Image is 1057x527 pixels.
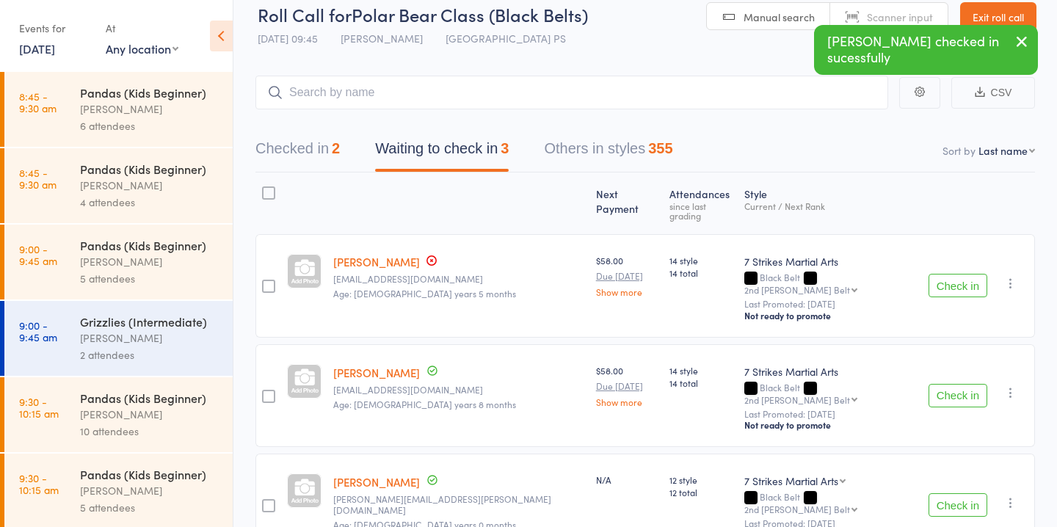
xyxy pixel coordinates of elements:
[333,385,584,395] small: Sahajsoni000@gmail.com
[80,161,220,177] div: Pandas (Kids Beginner)
[744,395,850,404] div: 2nd [PERSON_NAME] Belt
[4,301,233,376] a: 9:00 -9:45 amGrizzlies (Intermediate)[PERSON_NAME]2 attendees
[258,31,318,46] span: [DATE] 09:45
[978,143,1028,158] div: Last name
[744,364,917,379] div: 7 Strikes Martial Arts
[596,271,658,281] small: Due [DATE]
[4,225,233,299] a: 9:00 -9:45 amPandas (Kids Beginner)[PERSON_NAME]5 attendees
[738,179,923,228] div: Style
[744,504,850,514] div: 2nd [PERSON_NAME] Belt
[375,133,509,172] button: Waiting to check in3
[255,133,340,172] button: Checked in2
[669,377,733,389] span: 14 total
[80,177,220,194] div: [PERSON_NAME]
[80,466,220,482] div: Pandas (Kids Beginner)
[501,140,509,156] div: 3
[596,287,658,297] a: Show more
[929,493,987,517] button: Check in
[744,201,917,211] div: Current / Next Rank
[744,310,917,321] div: Not ready to promote
[80,313,220,330] div: Grizzlies (Intermediate)
[929,384,987,407] button: Check in
[669,473,733,486] span: 12 style
[333,398,516,410] span: Age: [DEMOGRAPHIC_DATA] years 8 months
[744,272,917,294] div: Black Belt
[80,390,220,406] div: Pandas (Kids Beginner)
[744,382,917,404] div: Black Belt
[80,270,220,287] div: 5 attendees
[258,2,352,26] span: Roll Call for
[596,364,658,407] div: $58.00
[80,330,220,346] div: [PERSON_NAME]
[596,381,658,391] small: Due [DATE]
[106,16,178,40] div: At
[664,179,738,228] div: Atten­dances
[596,397,658,407] a: Show more
[333,287,516,299] span: Age: [DEMOGRAPHIC_DATA] years 5 months
[80,423,220,440] div: 10 attendees
[80,406,220,423] div: [PERSON_NAME]
[867,10,933,24] span: Scanner input
[80,101,220,117] div: [PERSON_NAME]
[80,237,220,253] div: Pandas (Kids Beginner)
[80,499,220,516] div: 5 attendees
[744,473,838,488] div: 7 Strikes Martial Arts
[19,90,57,114] time: 8:45 - 9:30 am
[333,494,584,515] small: tish.mcmullen@gmail.com
[333,365,420,380] a: [PERSON_NAME]
[4,148,233,223] a: 8:45 -9:30 amPandas (Kids Beginner)[PERSON_NAME]4 attendees
[744,285,850,294] div: 2nd [PERSON_NAME] Belt
[648,140,672,156] div: 355
[255,76,888,109] input: Search by name
[341,31,423,46] span: [PERSON_NAME]
[669,254,733,266] span: 14 style
[814,25,1038,75] div: [PERSON_NAME] checked in sucessfully
[929,274,987,297] button: Check in
[544,133,672,172] button: Others in styles355
[669,266,733,279] span: 14 total
[590,179,664,228] div: Next Payment
[19,16,91,40] div: Events for
[942,143,976,158] label: Sort by
[19,243,57,266] time: 9:00 - 9:45 am
[744,10,815,24] span: Manual search
[80,346,220,363] div: 2 attendees
[4,72,233,147] a: 8:45 -9:30 amPandas (Kids Beginner)[PERSON_NAME]6 attendees
[4,377,233,452] a: 9:30 -10:15 amPandas (Kids Beginner)[PERSON_NAME]10 attendees
[744,409,917,419] small: Last Promoted: [DATE]
[744,299,917,309] small: Last Promoted: [DATE]
[960,2,1036,32] a: Exit roll call
[744,254,917,269] div: 7 Strikes Martial Arts
[669,486,733,498] span: 12 total
[80,117,220,134] div: 6 attendees
[106,40,178,57] div: Any location
[596,254,658,297] div: $58.00
[19,40,55,57] a: [DATE]
[333,474,420,490] a: [PERSON_NAME]
[80,194,220,211] div: 4 attendees
[669,201,733,220] div: since last grading
[19,319,57,343] time: 9:00 - 9:45 am
[669,364,733,377] span: 14 style
[80,84,220,101] div: Pandas (Kids Beginner)
[19,167,57,190] time: 8:45 - 9:30 am
[333,254,420,269] a: [PERSON_NAME]
[352,2,588,26] span: Polar Bear Class (Black Belts)
[19,472,59,495] time: 9:30 - 10:15 am
[80,482,220,499] div: [PERSON_NAME]
[80,253,220,270] div: [PERSON_NAME]
[332,140,340,156] div: 2
[744,492,917,514] div: Black Belt
[19,396,59,419] time: 9:30 - 10:15 am
[951,77,1035,109] button: CSV
[333,274,584,284] small: jcrinconc@gmail.com
[446,31,566,46] span: [GEOGRAPHIC_DATA] PS
[596,473,658,486] div: N/A
[744,419,917,431] div: Not ready to promote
